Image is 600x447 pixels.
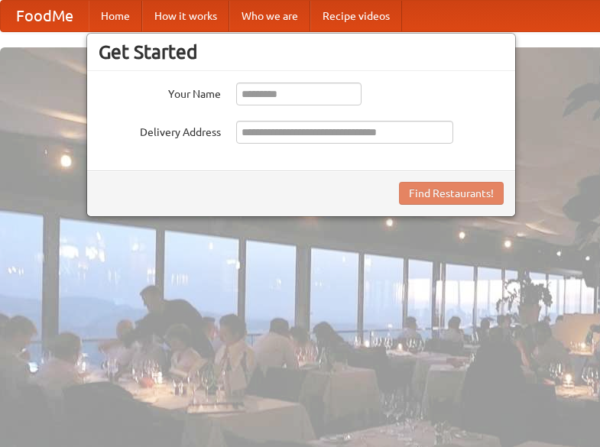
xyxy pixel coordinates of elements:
[99,121,221,140] label: Delivery Address
[99,83,221,102] label: Your Name
[399,182,504,205] button: Find Restaurants!
[229,1,310,31] a: Who we are
[310,1,402,31] a: Recipe videos
[89,1,142,31] a: Home
[1,1,89,31] a: FoodMe
[142,1,229,31] a: How it works
[99,40,504,63] h3: Get Started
